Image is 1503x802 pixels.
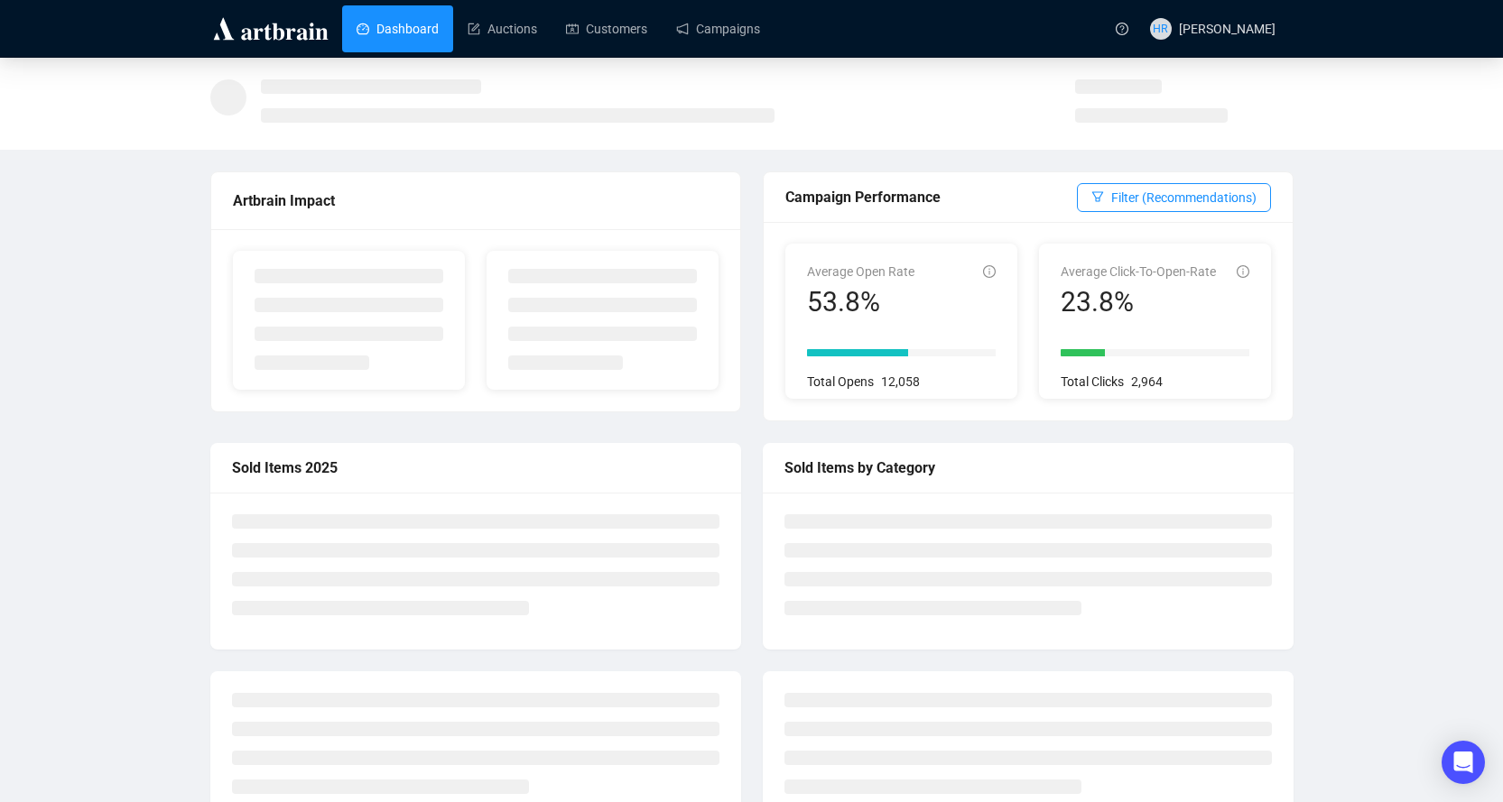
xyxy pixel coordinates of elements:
[1153,20,1168,38] span: HR
[233,189,719,212] div: Artbrain Impact
[785,186,1077,208] div: Campaign Performance
[1111,188,1257,207] span: Filter (Recommendations)
[357,5,439,52] a: Dashboard
[676,5,760,52] a: Campaigns
[210,14,331,43] img: logo
[1179,22,1276,36] span: [PERSON_NAME]
[1237,265,1249,278] span: info-circle
[881,374,920,389] span: 12,058
[232,456,719,479] div: Sold Items 2025
[1442,741,1485,784] div: Open Intercom Messenger
[1131,374,1163,389] span: 2,964
[1061,374,1124,389] span: Total Clicks
[1116,23,1128,35] span: question-circle
[468,5,537,52] a: Auctions
[983,265,996,278] span: info-circle
[1061,264,1216,279] span: Average Click-To-Open-Rate
[1061,285,1216,319] div: 23.8%
[807,285,914,319] div: 53.8%
[1077,183,1271,212] button: Filter (Recommendations)
[807,374,874,389] span: Total Opens
[784,456,1272,479] div: Sold Items by Category
[1091,190,1104,203] span: filter
[566,5,647,52] a: Customers
[807,264,914,279] span: Average Open Rate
